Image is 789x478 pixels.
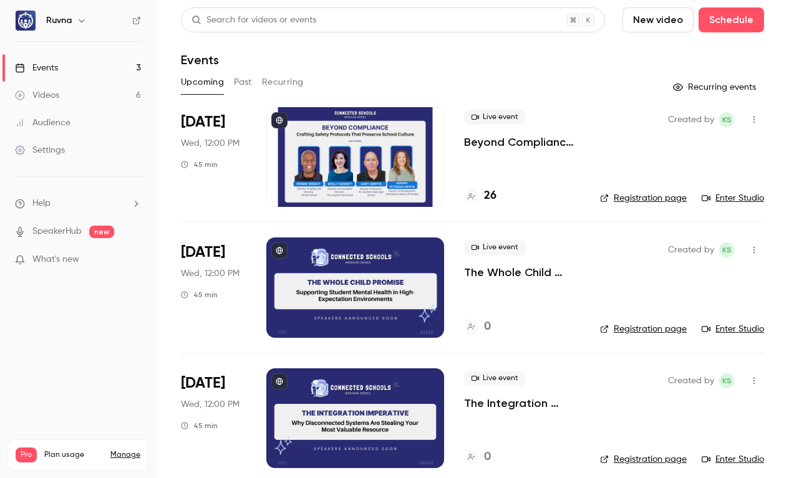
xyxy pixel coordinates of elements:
[15,144,65,156] div: Settings
[622,7,694,32] button: New video
[464,371,526,386] span: Live event
[719,242,734,257] span: Kyra Sandness
[600,323,687,335] a: Registration page
[46,14,72,27] h6: Ruvna
[234,72,252,92] button: Past
[702,192,764,204] a: Enter Studio
[126,254,141,265] iframe: Noticeable Trigger
[89,226,114,238] span: new
[722,373,732,388] span: KS
[719,112,734,127] span: Kyra Sandness
[702,453,764,466] a: Enter Studio
[600,192,687,204] a: Registration page
[181,421,218,431] div: 45 min
[464,318,491,335] a: 0
[668,112,714,127] span: Created by
[110,450,140,460] a: Manage
[464,265,580,280] a: The Whole Child Promise: Supporting Student Mental Health in High-Expectation Environments
[181,160,218,170] div: 45 min
[484,449,491,466] h4: 0
[262,72,304,92] button: Recurring
[722,112,732,127] span: KS
[181,107,246,207] div: Sep 24 Wed, 1:00 PM (America/New York)
[464,135,580,150] a: Beyond Compliance: Crafting Safety Protocols That Preserve School Culture
[719,373,734,388] span: Kyra Sandness
[181,72,224,92] button: Upcoming
[484,188,496,204] h4: 26
[15,89,59,102] div: Videos
[699,7,764,32] button: Schedule
[181,368,246,468] div: Nov 19 Wed, 1:00 PM (America/New York)
[464,449,491,466] a: 0
[32,253,79,266] span: What's new
[181,137,240,150] span: Wed, 12:00 PM
[484,318,491,335] h4: 0
[181,290,218,300] div: 45 min
[464,396,580,411] a: The Integration Imperative: Why Disconnected Systems Are Stealing Your Most Valuable Resource
[464,188,496,204] a: 26
[32,197,51,210] span: Help
[16,447,37,462] span: Pro
[722,242,732,257] span: KS
[181,267,240,280] span: Wed, 12:00 PM
[181,242,225,262] span: [DATE]
[181,398,240,411] span: Wed, 12:00 PM
[600,453,687,466] a: Registration page
[464,110,526,125] span: Live event
[44,450,103,460] span: Plan usage
[667,77,764,97] button: Recurring events
[702,323,764,335] a: Enter Studio
[15,117,70,129] div: Audience
[191,14,316,27] div: Search for videos or events
[181,373,225,393] span: [DATE]
[15,62,58,74] div: Events
[464,240,526,255] span: Live event
[181,112,225,132] span: [DATE]
[668,373,714,388] span: Created by
[181,52,219,67] h1: Events
[668,242,714,257] span: Created by
[32,225,82,238] a: SpeakerHub
[16,11,36,31] img: Ruvna
[181,237,246,337] div: Oct 22 Wed, 1:00 PM (America/New York)
[15,197,141,210] li: help-dropdown-opener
